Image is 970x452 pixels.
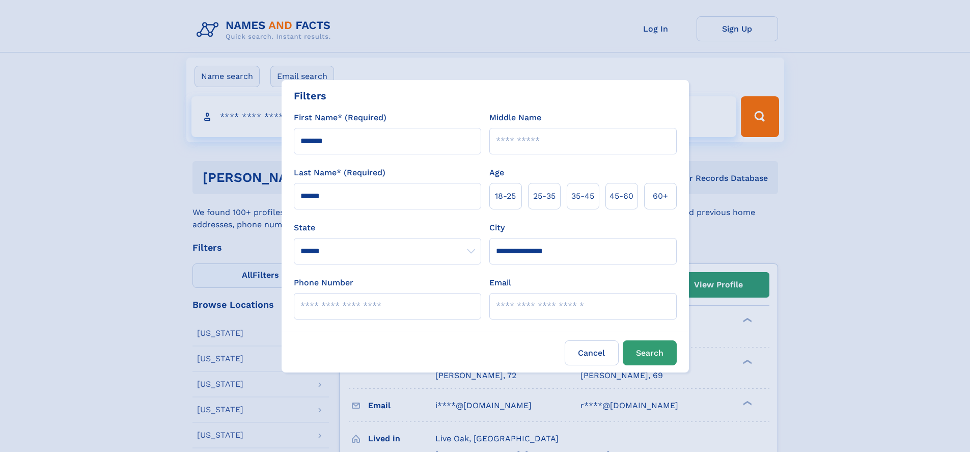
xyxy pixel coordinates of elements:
label: Middle Name [489,112,541,124]
div: Filters [294,88,326,103]
label: Phone Number [294,277,353,289]
label: Email [489,277,511,289]
label: State [294,222,481,234]
button: Search [623,340,677,365]
label: Age [489,167,504,179]
label: Cancel [565,340,619,365]
span: 25‑35 [533,190,556,202]
label: First Name* (Required) [294,112,386,124]
span: 60+ [653,190,668,202]
span: 18‑25 [495,190,516,202]
label: Last Name* (Required) [294,167,385,179]
span: 45‑60 [609,190,633,202]
span: 35‑45 [571,190,594,202]
label: City [489,222,505,234]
